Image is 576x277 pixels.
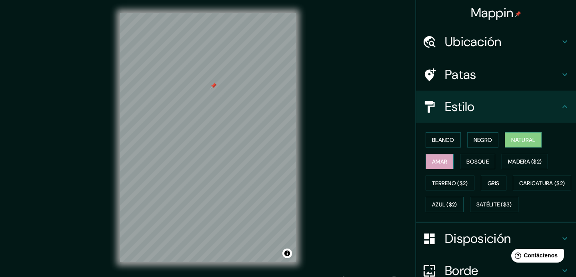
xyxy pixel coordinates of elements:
font: Patas [445,66,476,83]
iframe: Lanzador de widgets de ayuda [505,246,567,268]
button: Bosque [460,154,495,169]
font: Mappin [471,4,514,21]
button: Amar [426,154,454,169]
button: Terreno ($2) [426,176,474,191]
button: Negro [467,132,499,148]
img: pin-icon.png [515,11,521,17]
font: Madera ($2) [508,158,542,165]
button: Gris [481,176,506,191]
font: Bosque [466,158,489,165]
font: Azul ($2) [432,201,457,208]
canvas: Mapa [120,13,296,262]
button: Natural [505,132,542,148]
button: Caricatura ($2) [513,176,572,191]
div: Patas [416,59,576,91]
button: Satélite ($3) [470,197,518,212]
font: Caricatura ($2) [519,180,565,187]
font: Estilo [445,98,475,115]
font: Disposición [445,230,511,247]
button: Activar o desactivar atribución [282,249,292,258]
font: Natural [511,136,535,144]
div: Disposición [416,222,576,255]
font: Blanco [432,136,454,144]
button: Madera ($2) [502,154,548,169]
button: Azul ($2) [426,197,464,212]
font: Terreno ($2) [432,180,468,187]
font: Negro [474,136,492,144]
button: Blanco [426,132,461,148]
div: Ubicación [416,26,576,58]
font: Satélite ($3) [476,201,512,208]
div: Estilo [416,91,576,123]
font: Gris [488,180,500,187]
font: Ubicación [445,33,502,50]
font: Amar [432,158,447,165]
